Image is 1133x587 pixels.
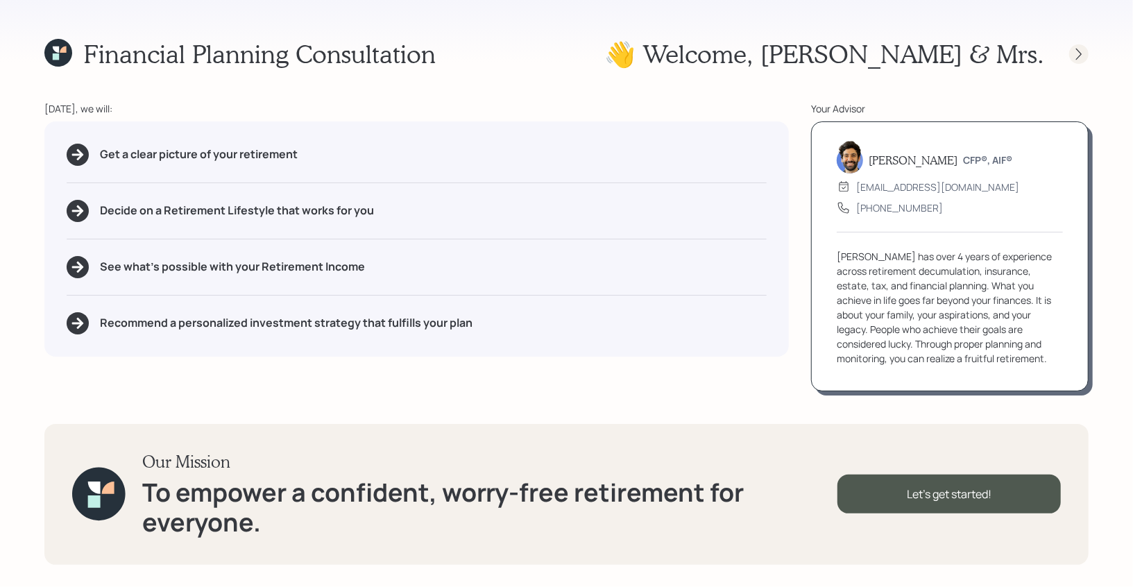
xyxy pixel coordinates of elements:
[100,260,365,273] h5: See what's possible with your Retirement Income
[142,477,837,537] h1: To empower a confident, worry-free retirement for everyone.
[869,153,957,167] h5: [PERSON_NAME]
[963,155,1012,167] h6: CFP®, AIF®
[100,316,472,330] h5: Recommend a personalized investment strategy that fulfills your plan
[856,201,943,215] div: [PHONE_NUMBER]
[837,140,863,173] img: eric-schwartz-headshot.png
[83,39,436,69] h1: Financial Planning Consultation
[142,452,837,472] h3: Our Mission
[837,249,1063,366] div: [PERSON_NAME] has over 4 years of experience across retirement decumulation, insurance, estate, t...
[811,101,1089,116] div: Your Advisor
[856,180,1019,194] div: [EMAIL_ADDRESS][DOMAIN_NAME]
[100,204,374,217] h5: Decide on a Retirement Lifestyle that works for you
[100,148,298,161] h5: Get a clear picture of your retirement
[44,101,789,116] div: [DATE], we will:
[604,39,1044,69] h1: 👋 Welcome , [PERSON_NAME] & Mrs.
[837,475,1061,513] div: Let's get started!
